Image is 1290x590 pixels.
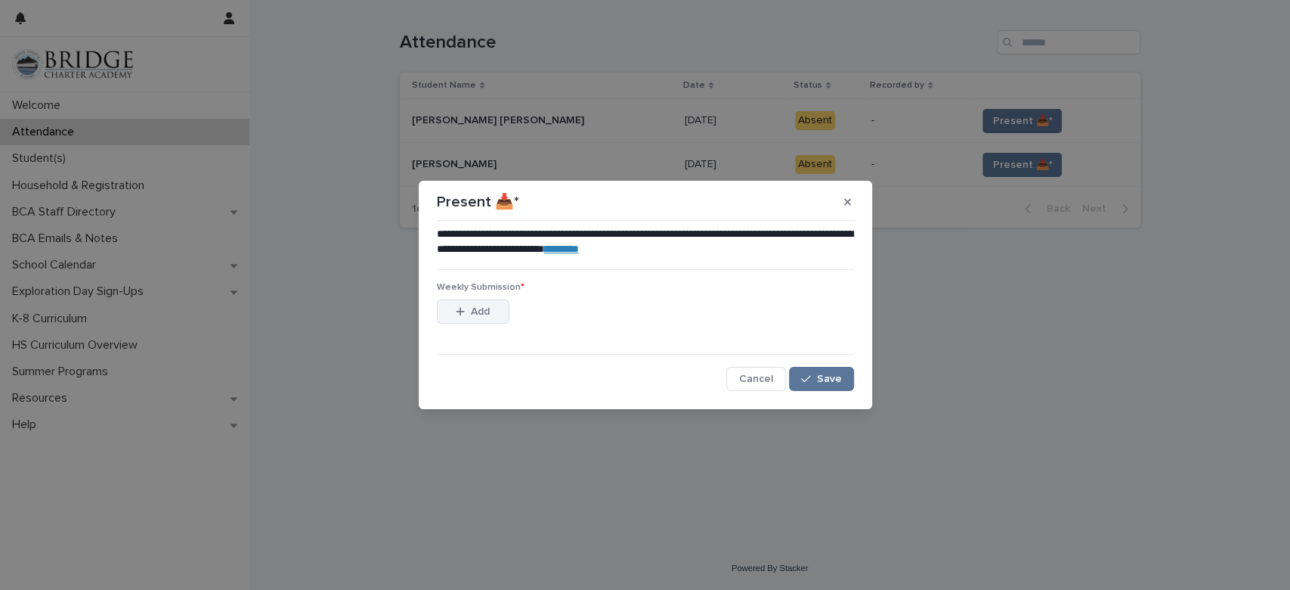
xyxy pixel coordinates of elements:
[471,306,490,317] span: Add
[437,300,509,324] button: Add
[726,367,786,391] button: Cancel
[437,283,524,292] span: Weekly Submission
[817,374,842,384] span: Save
[789,367,853,391] button: Save
[739,374,773,384] span: Cancel
[437,193,519,211] p: Present 📥*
